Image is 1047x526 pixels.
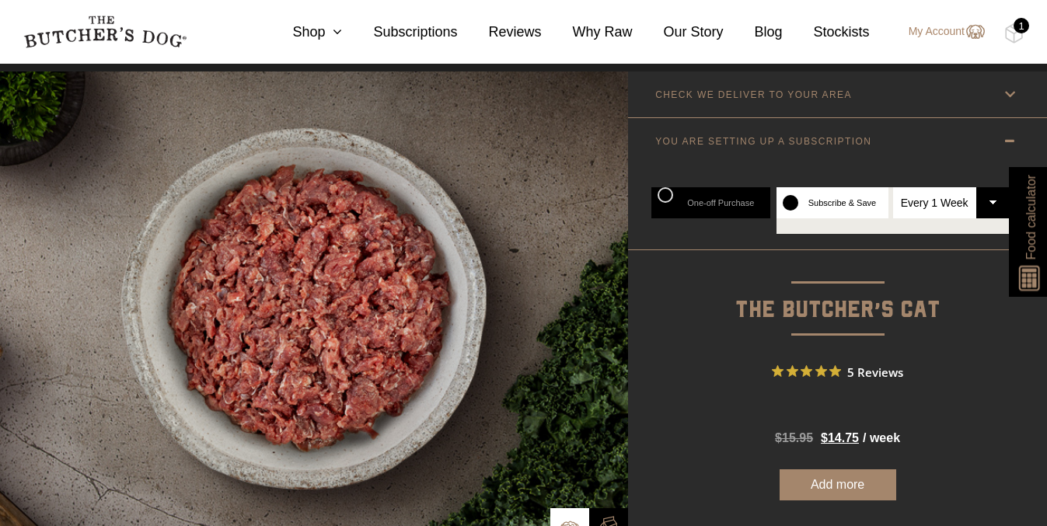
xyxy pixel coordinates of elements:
[772,360,903,383] button: Rated 5 out of 5 stars from 5 reviews. Jump to reviews.
[777,187,888,218] label: Subscribe & Save
[821,431,859,444] bdi: 14.75
[655,89,852,100] p: CHECK WE DELIVER TO YOUR AREA
[342,22,457,43] a: Subscriptions
[457,22,541,43] a: Reviews
[783,22,870,43] a: Stockists
[724,22,783,43] a: Blog
[775,431,782,444] span: $
[633,22,724,43] a: Our Story
[628,118,1047,164] a: YOU ARE SETTING UP A SUBSCRIPTION
[651,187,770,218] label: One-off Purchase
[863,429,900,448] span: / week
[261,22,342,43] a: Shop
[628,71,1047,117] a: CHECK WE DELIVER TO YOUR AREA
[1021,175,1040,260] span: Food calculator
[1014,18,1029,33] div: 1
[893,23,985,41] a: My Account
[542,22,633,43] a: Why Raw
[847,360,903,383] span: 5 Reviews
[775,431,813,444] bdi: 15.95
[780,469,896,500] button: Add more
[628,250,1047,329] p: The Butcher’s Cat
[655,136,871,147] p: YOU ARE SETTING UP A SUBSCRIPTION
[821,431,828,444] span: $
[1004,23,1024,44] img: TBD_Cart-Full.png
